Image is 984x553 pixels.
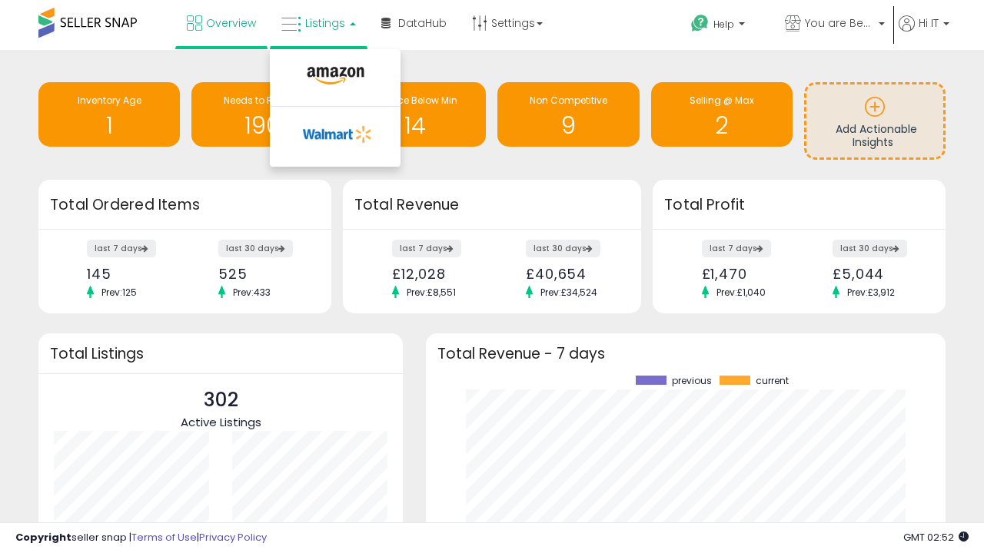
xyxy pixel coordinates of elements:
span: Prev: £1,040 [709,286,773,299]
a: Privacy Policy [199,530,267,545]
div: 525 [218,266,304,282]
a: BB Price Below Min 14 [344,82,486,147]
i: Get Help [690,14,710,33]
span: Prev: 433 [225,286,278,299]
h1: 1 [46,113,172,138]
a: Selling @ Max 2 [651,82,793,147]
a: Hi IT [899,15,949,50]
div: £40,654 [526,266,614,282]
span: Add Actionable Insights [836,121,917,151]
span: Prev: £8,551 [399,286,464,299]
span: Help [713,18,734,31]
label: last 7 days [87,240,156,257]
h3: Total Listings [50,348,391,359]
strong: Copyright [15,530,71,545]
span: Overview [206,15,256,31]
label: last 30 days [218,240,293,257]
span: Listings [305,15,345,31]
div: seller snap | | [15,531,267,545]
span: You are Beautiful ([GEOGRAPHIC_DATA]) [805,15,874,31]
a: Inventory Age 1 [38,82,180,147]
h1: 2 [659,113,785,138]
h3: Total Revenue [354,194,630,216]
span: Prev: £34,524 [533,286,605,299]
label: last 30 days [833,240,907,257]
span: Needs to Reprice [224,94,301,107]
h3: Total Ordered Items [50,194,320,216]
span: BB Price Below Min [373,94,457,107]
p: 302 [181,386,261,415]
h1: 9 [505,113,631,138]
label: last 7 days [392,240,461,257]
div: £12,028 [392,266,480,282]
a: Help [679,2,771,50]
span: Inventory Age [78,94,141,107]
span: Prev: £3,912 [839,286,903,299]
div: £5,044 [833,266,919,282]
h3: Total Profit [664,194,934,216]
span: current [756,376,789,386]
span: Hi IT [919,15,939,31]
h1: 190 [199,113,325,138]
span: Prev: 125 [94,286,145,299]
span: 2025-10-12 02:52 GMT [903,530,969,545]
span: DataHub [398,15,447,31]
div: 145 [87,266,173,282]
div: £1,470 [702,266,788,282]
h1: 14 [352,113,478,138]
span: Selling @ Max [690,94,754,107]
span: Active Listings [181,414,261,430]
a: Needs to Reprice 190 [191,82,333,147]
span: Non Competitive [530,94,607,107]
a: Non Competitive 9 [497,82,639,147]
a: Add Actionable Insights [806,84,943,157]
h3: Total Revenue - 7 days [437,348,934,359]
label: last 30 days [526,240,600,257]
a: Terms of Use [131,530,197,545]
label: last 7 days [702,240,771,257]
span: previous [672,376,712,386]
